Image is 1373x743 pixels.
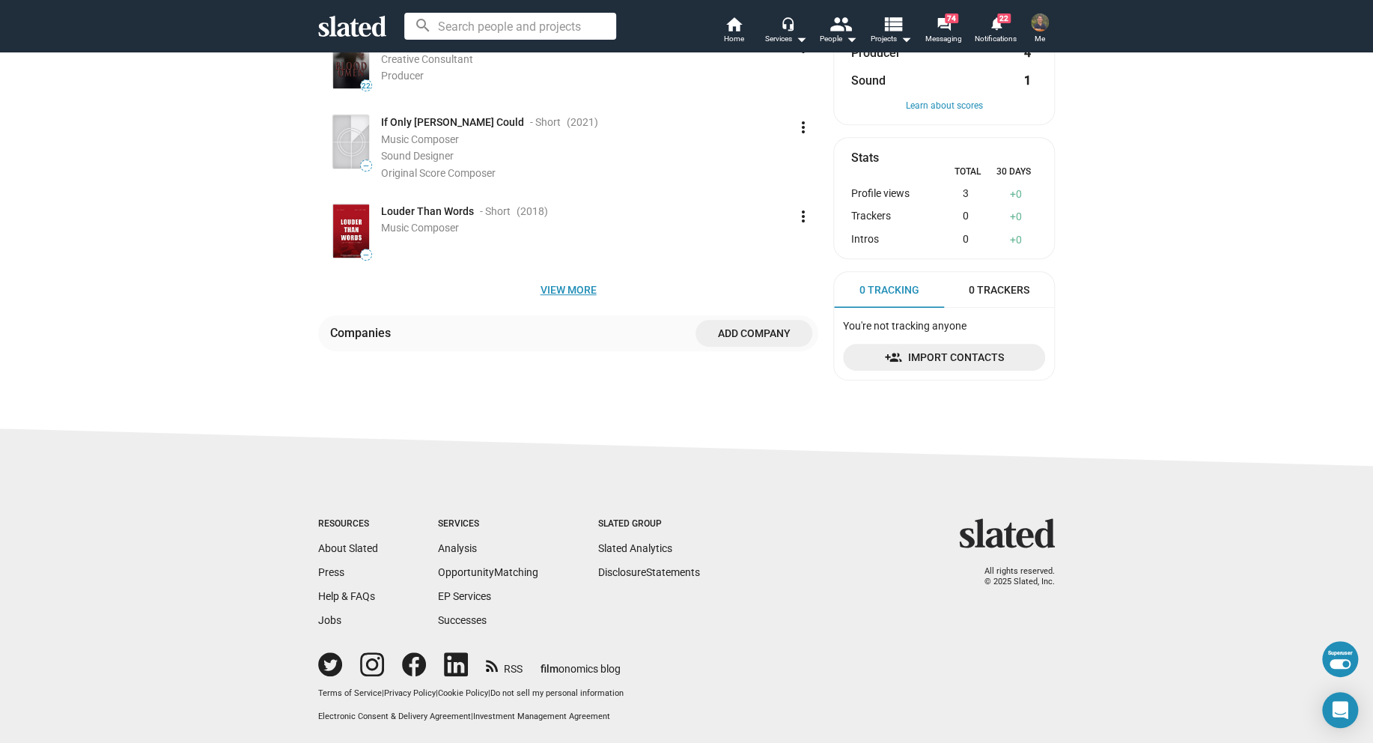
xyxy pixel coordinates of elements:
[318,688,382,698] a: Terms of Service
[969,15,1022,48] a: 22Notifications
[438,566,538,578] a: OpportunityMatching
[541,663,558,675] span: film
[859,283,919,297] span: 0 Tracking
[843,320,966,332] span: You're not tracking anyone
[969,283,1029,297] span: 0 Trackers
[945,13,958,23] span: 74
[937,187,993,201] div: 3
[792,30,810,48] mat-icon: arrow_drop_down
[333,35,369,88] img: Poster: Blood Omen
[318,712,471,721] a: Electronic Consent & Delivery Agreement
[480,204,511,219] span: - Short
[1322,641,1358,677] button: Superuser
[936,16,950,31] mat-icon: forum
[361,251,371,259] span: —
[438,590,491,602] a: EP Services
[937,233,993,247] div: 0
[794,207,812,225] mat-icon: more_vert
[598,566,700,578] a: DisclosureStatements
[937,210,993,224] div: 0
[318,276,818,303] button: View more
[330,325,397,341] div: Companies
[812,15,865,48] button: People
[944,166,990,178] div: Total
[1024,73,1031,88] strong: 1
[382,688,384,698] span: |
[486,653,523,676] a: RSS
[871,30,912,48] span: Projects
[707,15,760,48] a: Home
[381,115,524,130] span: If Only [PERSON_NAME] Could
[994,233,1037,247] div: 0
[851,187,937,201] div: Profile views
[471,712,473,721] span: |
[855,344,1033,371] span: Import Contacts
[851,45,901,61] span: Producer
[404,13,616,40] input: Search people and projects
[381,204,474,219] span: Louder Than Words
[882,13,904,34] mat-icon: view_list
[333,204,369,258] img: Poster: Louder Than Words
[598,542,672,554] a: Slated Analytics
[842,30,860,48] mat-icon: arrow_drop_down
[598,518,700,530] div: Slated Group
[567,115,598,130] span: (2021 )
[794,118,812,136] mat-icon: more_vert
[917,15,969,48] a: 74Messaging
[530,115,561,130] span: - Short
[781,16,794,30] mat-icon: headset_mic
[843,344,1045,371] a: Import Contacts
[707,320,800,347] span: Add Company
[1031,13,1049,31] img: Mitchell Sturhann
[897,30,915,48] mat-icon: arrow_drop_down
[994,210,1037,224] div: 0
[318,518,378,530] div: Resources
[318,614,341,626] a: Jobs
[829,13,851,34] mat-icon: people
[381,150,454,162] span: Sound Designer
[994,187,1037,201] div: 0
[1322,692,1358,728] div: Open Intercom Messenger
[1009,188,1015,200] span: +
[381,53,473,65] span: Creative Consultant
[438,688,488,698] a: Cookie Policy
[969,566,1055,588] p: All rights reserved. © 2025 Slated, Inc.
[997,13,1011,23] span: 22
[1024,45,1031,61] strong: 4
[1009,210,1015,222] span: +
[438,542,477,554] a: Analysis
[988,16,1002,30] mat-icon: notifications
[1328,650,1352,656] div: Superuser
[318,590,375,602] a: Help & FAQs
[760,15,812,48] button: Services
[865,15,917,48] button: Projects
[381,133,459,145] span: Music Composer
[695,320,812,347] button: Add Company
[851,100,1037,112] button: Learn about scores
[333,115,369,169] img: Poster: If Only Alice Could
[851,150,879,166] mat-card-title: Stats
[330,276,806,303] span: View more
[381,70,424,82] span: Producer
[318,566,344,578] a: Press
[820,30,857,48] div: People
[1022,10,1058,49] button: Mitchell SturhannMe
[438,518,538,530] div: Services
[473,712,610,721] a: Investment Management Agreement
[318,542,378,554] a: About Slated
[541,650,621,676] a: filmonomics blog
[851,73,886,88] span: Sound
[490,688,624,700] button: Do not sell my personal information
[990,166,1037,178] div: 30 Days
[725,15,743,33] mat-icon: home
[1035,30,1045,48] span: Me
[851,210,937,224] div: Trackers
[381,167,496,179] span: Original Score Composer
[1009,234,1015,246] span: +
[975,30,1017,48] span: Notifications
[925,30,962,48] span: Messaging
[488,688,490,698] span: |
[517,204,548,219] span: (2018 )
[436,688,438,698] span: |
[851,233,937,247] div: Intros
